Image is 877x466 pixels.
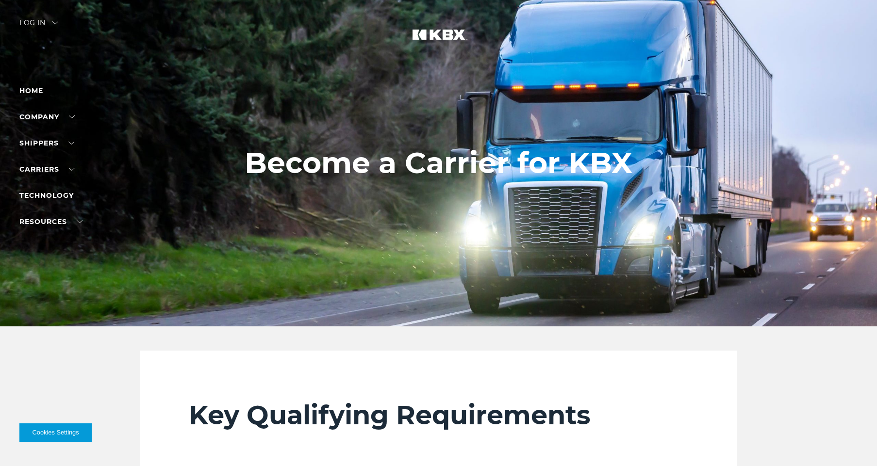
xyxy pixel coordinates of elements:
a: Company [19,112,75,121]
h2: Key Qualifying Requirements [189,399,689,431]
h1: Become a Carrier for KBX [245,146,632,179]
a: Carriers [19,165,75,174]
img: kbx logo [402,19,475,62]
img: arrow [52,21,58,24]
a: RESOURCES [19,217,83,226]
a: SHIPPERS [19,139,74,147]
div: Log in [19,19,58,33]
a: Home [19,86,43,95]
a: Technology [19,191,74,200]
button: Cookies Settings [19,423,92,442]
